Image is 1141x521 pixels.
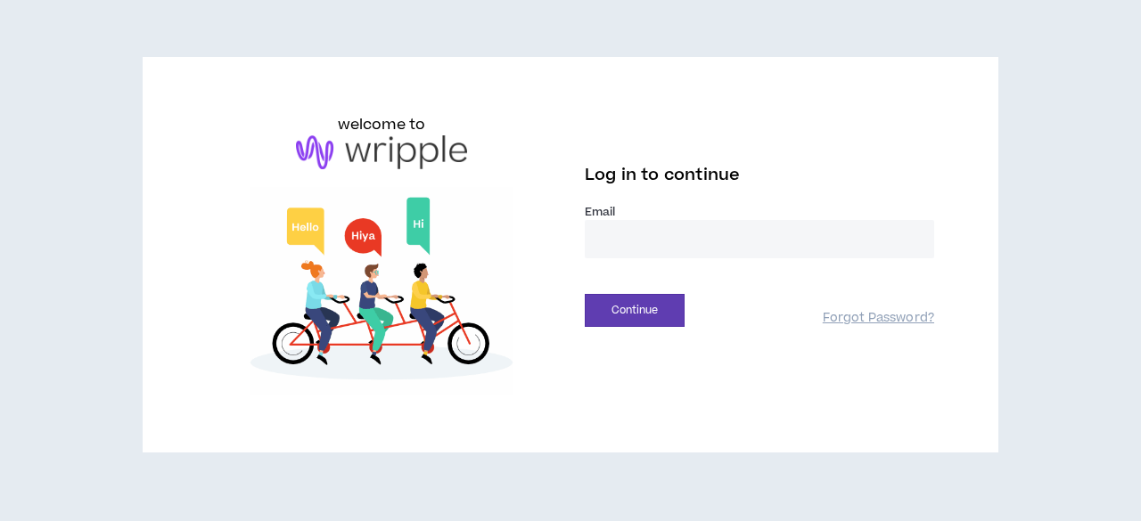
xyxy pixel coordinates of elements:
img: Welcome to Wripple [207,187,556,395]
h6: welcome to [338,114,426,135]
img: logo-brand.png [296,135,467,169]
a: Forgot Password? [823,310,934,327]
button: Continue [585,294,685,327]
label: Email [585,204,934,220]
span: Log in to continue [585,164,740,186]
